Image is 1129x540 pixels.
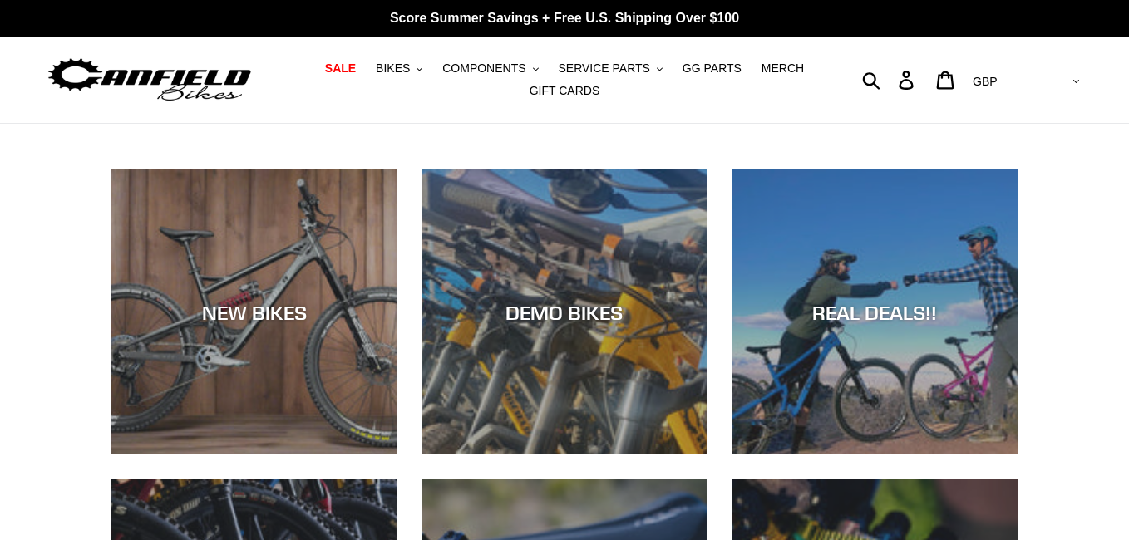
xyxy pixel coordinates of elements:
div: DEMO BIKES [422,300,707,324]
a: NEW BIKES [111,169,397,454]
a: SALE [317,57,364,80]
a: GIFT CARDS [521,80,609,102]
span: SERVICE PARTS [558,61,649,76]
div: NEW BIKES [111,300,397,324]
span: MERCH [762,61,804,76]
span: BIKES [376,61,410,76]
span: COMPONENTS [442,61,525,76]
button: SERVICE PARTS [550,57,670,80]
div: REAL DEALS!! [732,300,1018,324]
a: REAL DEALS!! [732,169,1018,454]
a: MERCH [753,57,812,80]
a: GG PARTS [674,57,750,80]
button: BIKES [367,57,431,80]
a: DEMO BIKES [422,169,707,454]
span: SALE [325,61,356,76]
span: GG PARTS [683,61,742,76]
button: COMPONENTS [434,57,546,80]
img: Canfield Bikes [46,54,254,106]
span: GIFT CARDS [530,84,600,98]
